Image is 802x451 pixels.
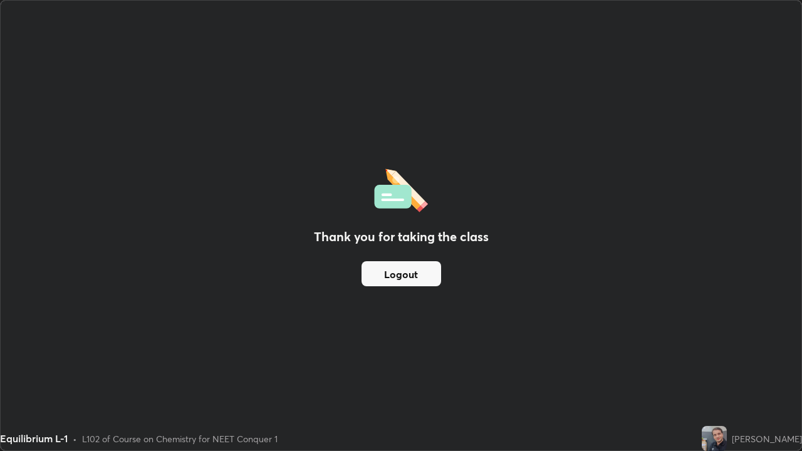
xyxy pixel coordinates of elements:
[82,432,278,445] div: L102 of Course on Chemistry for NEET Conquer 1
[314,227,489,246] h2: Thank you for taking the class
[374,165,428,212] img: offlineFeedback.1438e8b3.svg
[732,432,802,445] div: [PERSON_NAME]
[73,432,77,445] div: •
[362,261,441,286] button: Logout
[702,426,727,451] img: fddf6cf3939e4568b1f7e55d744ec7a9.jpg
